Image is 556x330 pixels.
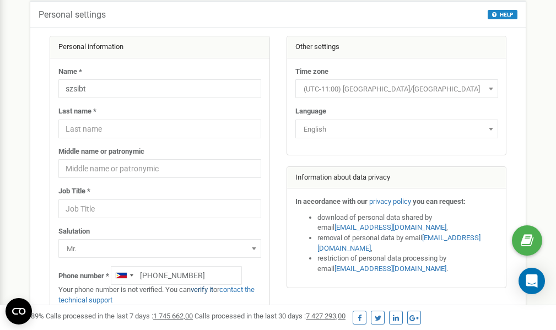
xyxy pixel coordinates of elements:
[58,106,96,117] label: Last name *
[6,298,32,324] button: Open CMP widget
[369,197,411,205] a: privacy policy
[413,197,466,205] strong: you can request:
[295,79,498,98] span: (UTC-11:00) Pacific/Midway
[287,36,506,58] div: Other settings
[334,223,446,231] a: [EMAIL_ADDRESS][DOMAIN_NAME]
[58,67,82,77] label: Name *
[191,285,213,294] a: verify it
[295,197,368,205] strong: In accordance with our
[58,120,261,138] input: Last name
[519,268,545,294] div: Open Intercom Messenger
[58,186,90,197] label: Job Title *
[299,122,494,137] span: English
[58,285,261,305] p: Your phone number is not verified. You can or
[39,10,106,20] h5: Personal settings
[317,253,498,274] li: restriction of personal data processing by email .
[58,271,109,282] label: Phone number *
[295,106,326,117] label: Language
[295,120,498,138] span: English
[153,312,193,320] u: 1 745 662,00
[317,234,481,252] a: [EMAIL_ADDRESS][DOMAIN_NAME]
[58,199,261,218] input: Job Title
[287,167,506,189] div: Information about data privacy
[334,264,446,273] a: [EMAIL_ADDRESS][DOMAIN_NAME]
[299,82,494,97] span: (UTC-11:00) Pacific/Midway
[58,79,261,98] input: Name
[58,226,90,237] label: Salutation
[306,312,346,320] u: 7 427 293,00
[317,233,498,253] li: removal of personal data by email ,
[295,67,328,77] label: Time zone
[58,159,261,178] input: Middle name or patronymic
[488,10,517,19] button: HELP
[58,285,255,304] a: contact the technical support
[46,312,193,320] span: Calls processed in the last 7 days :
[111,267,137,284] div: Telephone country code
[317,213,498,233] li: download of personal data shared by email ,
[58,147,144,157] label: Middle name or patronymic
[111,266,242,285] input: +1-800-555-55-55
[62,241,257,257] span: Mr.
[50,36,269,58] div: Personal information
[195,312,346,320] span: Calls processed in the last 30 days :
[58,239,261,258] span: Mr.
